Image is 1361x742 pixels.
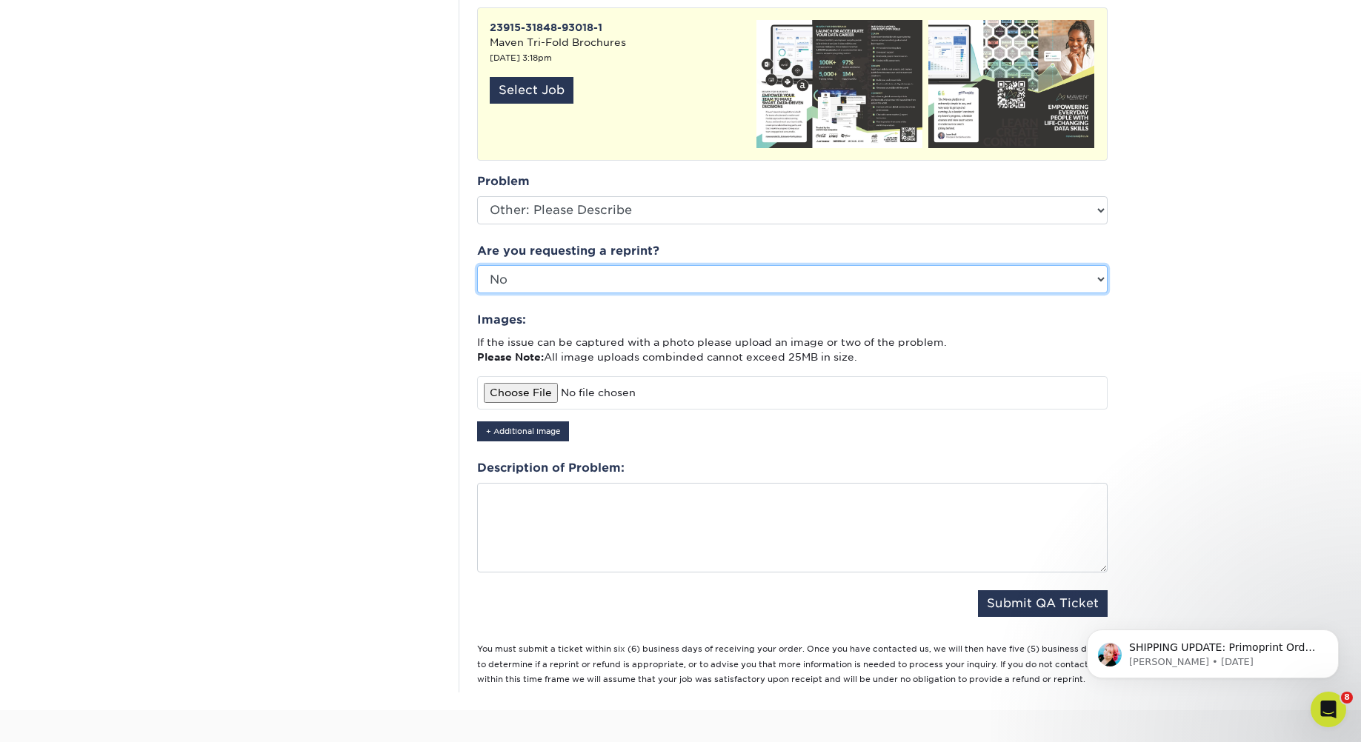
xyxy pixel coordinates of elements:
[751,20,922,149] img: e8cdcb22-1881-4274-8f6b-bd1422dda0da.jpg
[477,312,526,327] strong: Images:
[477,351,544,363] strong: Please Note:
[1065,598,1361,702] iframe: Intercom notifications message
[477,644,1102,684] small: You must submit a ticket within six (6) business days of receiving your order. Once you have cont...
[477,461,625,475] strong: Description of Problem:
[978,590,1108,617] button: Submit QA Ticket
[64,43,255,187] span: SHIPPING UPDATE: Primoprint Order 24223-43175-93018 Hi [PERSON_NAME]! I have been watching your o...
[1311,692,1346,727] iframe: Intercom live chat
[477,421,569,441] button: + Additional Image
[490,77,573,104] div: Select Job
[922,20,1094,149] img: f8a53f9b-992e-4a2f-bb12-92c473b0022d.jpg
[477,335,1108,365] p: If the issue can be captured with a photo please upload an image or two of the problem. All image...
[477,244,659,258] strong: Are you requesting a reprint?
[64,57,256,70] p: Message from Jenny, sent 82w ago
[490,21,602,33] strong: 23915-31848-93018-1
[477,174,530,188] strong: Problem
[1341,692,1353,703] span: 8
[490,36,626,48] span: Maven Tri-Fold Brochures
[490,53,552,63] small: [DATE] 3:18pm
